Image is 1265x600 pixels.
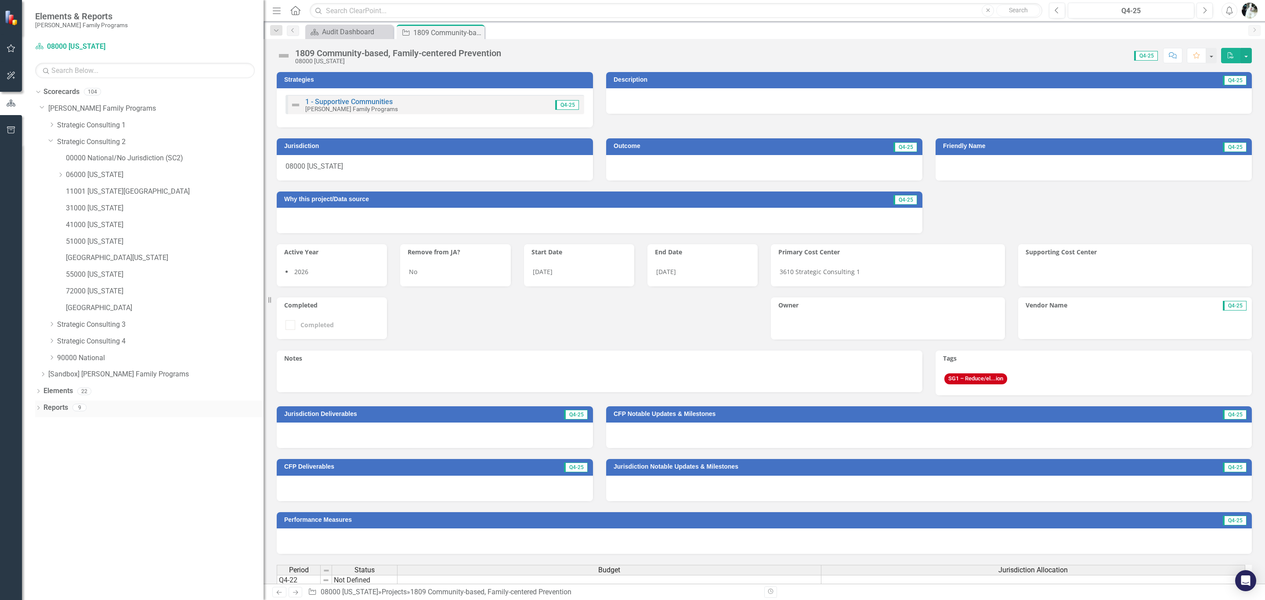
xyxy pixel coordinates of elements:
a: 41000 [US_STATE] [66,220,264,230]
h3: CFP Deliverables [284,463,488,470]
a: 11001 [US_STATE][GEOGRAPHIC_DATA] [66,187,264,197]
span: 2026 [294,267,308,276]
a: 00000 National/No Jurisdiction (SC2) [66,153,264,163]
h3: Notes [284,355,918,361]
small: [PERSON_NAME] Family Programs [305,105,398,112]
a: 55000 [US_STATE] [66,270,264,280]
h3: Active Year [284,249,383,255]
h3: Jurisdiction [284,143,589,149]
div: 1809 Community-based, Family-centered Prevention [295,48,501,58]
span: Q4-25 [1223,301,1247,311]
a: 90000 National [57,353,264,363]
div: 9 [72,404,87,412]
span: Q4-25 [1223,410,1247,419]
div: 1809 Community-based, Family-centered Prevention [410,588,571,596]
span: [DATE] [533,267,553,276]
div: Audit Dashboard [322,26,391,37]
span: Period [289,566,309,574]
a: 06000 [US_STATE] [66,170,264,180]
h3: Jurisdiction Notable Updates & Milestones [614,463,1143,470]
h3: Supporting Cost Center [1026,249,1248,255]
a: Strategic Consulting 4 [57,336,264,347]
div: 08000 [US_STATE] [295,58,501,65]
div: » » [308,587,758,597]
a: Audit Dashboard [307,26,391,37]
span: [DATE] [656,267,676,276]
div: Q4-25 [1071,6,1191,16]
button: Search [996,4,1040,17]
h3: Start Date [531,249,630,255]
a: 51000 [US_STATE] [66,237,264,247]
img: 8DAGhfEEPCf229AAAAAElFTkSuQmCC [322,577,329,584]
span: Q4-25 [555,100,579,110]
img: Not Defined [290,100,301,110]
span: Status [354,566,375,574]
h3: Owner [778,302,1001,308]
span: Q4-25 [1223,76,1247,85]
h3: Outcome [614,143,772,149]
a: Reports [43,403,68,413]
h3: Tags [943,355,1247,361]
span: Search [1009,7,1028,14]
a: 08000 [US_STATE] [321,588,378,596]
img: 8DAGhfEEPCf229AAAAAElFTkSuQmCC [323,567,330,574]
img: Tricia Jewell [1242,3,1258,18]
div: 22 [77,387,91,395]
div: 104 [84,88,101,96]
h3: Completed [284,302,383,308]
span: Elements & Reports [35,11,128,22]
a: 72000 [US_STATE] [66,286,264,296]
td: Q4-22 [277,575,321,586]
td: Not Defined [332,575,398,586]
a: [Sandbox] [PERSON_NAME] Family Programs [48,369,264,380]
span: 3610 Strategic Consulting 1 [780,267,860,276]
a: Strategic Consulting 3 [57,320,264,330]
a: [GEOGRAPHIC_DATA][US_STATE] [66,253,264,263]
img: Not Defined [277,49,291,63]
div: 1809 Community-based, Family-centered Prevention [413,27,482,38]
span: Q4-25 [564,410,588,419]
input: Search ClearPoint... [310,3,1042,18]
h3: Strategies [284,76,589,83]
a: Elements [43,386,73,396]
span: Q4-25 [1223,142,1247,152]
a: [PERSON_NAME] Family Programs [48,104,264,114]
div: Open Intercom Messenger [1235,570,1256,591]
a: Strategic Consulting 1 [57,120,264,130]
span: Q4-25 [1223,463,1247,472]
h3: Vendor Name [1026,302,1165,308]
a: Strategic Consulting 2 [57,137,264,147]
h3: Remove from JA? [408,249,506,255]
a: 1 - Supportive Communities [305,98,393,106]
a: 08000 [US_STATE] [35,42,145,52]
h3: Why this project/Data source [284,196,775,202]
h3: Friendly Name [943,143,1135,149]
h3: End Date [655,249,753,255]
input: Search Below... [35,63,255,78]
span: Q4-25 [893,142,917,152]
small: [PERSON_NAME] Family Programs [35,22,128,29]
h3: Jurisdiction Deliverables [284,411,512,417]
span: No [409,267,417,276]
span: Budget [598,566,620,574]
a: Scorecards [43,87,80,97]
a: [GEOGRAPHIC_DATA] [66,303,264,313]
span: Jurisdiction Allocation [998,566,1068,574]
span: SG1 – Reduce/el...ion [944,373,1007,384]
span: Q4-25 [1223,516,1247,525]
h3: CFP Notable Updates & Milestones [614,411,1124,417]
h3: Description [614,76,980,83]
span: Q4-25 [1134,51,1158,61]
button: Q4-25 [1068,3,1194,18]
span: Q4-25 [893,195,917,205]
a: 31000 [US_STATE] [66,203,264,213]
h3: Performance Measures [284,517,990,523]
span: Q4-25 [564,463,588,472]
a: Projects [382,588,407,596]
span: 08000 [US_STATE] [286,162,343,170]
img: ClearPoint Strategy [4,10,20,25]
h3: Primary Cost Center [778,249,1001,255]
